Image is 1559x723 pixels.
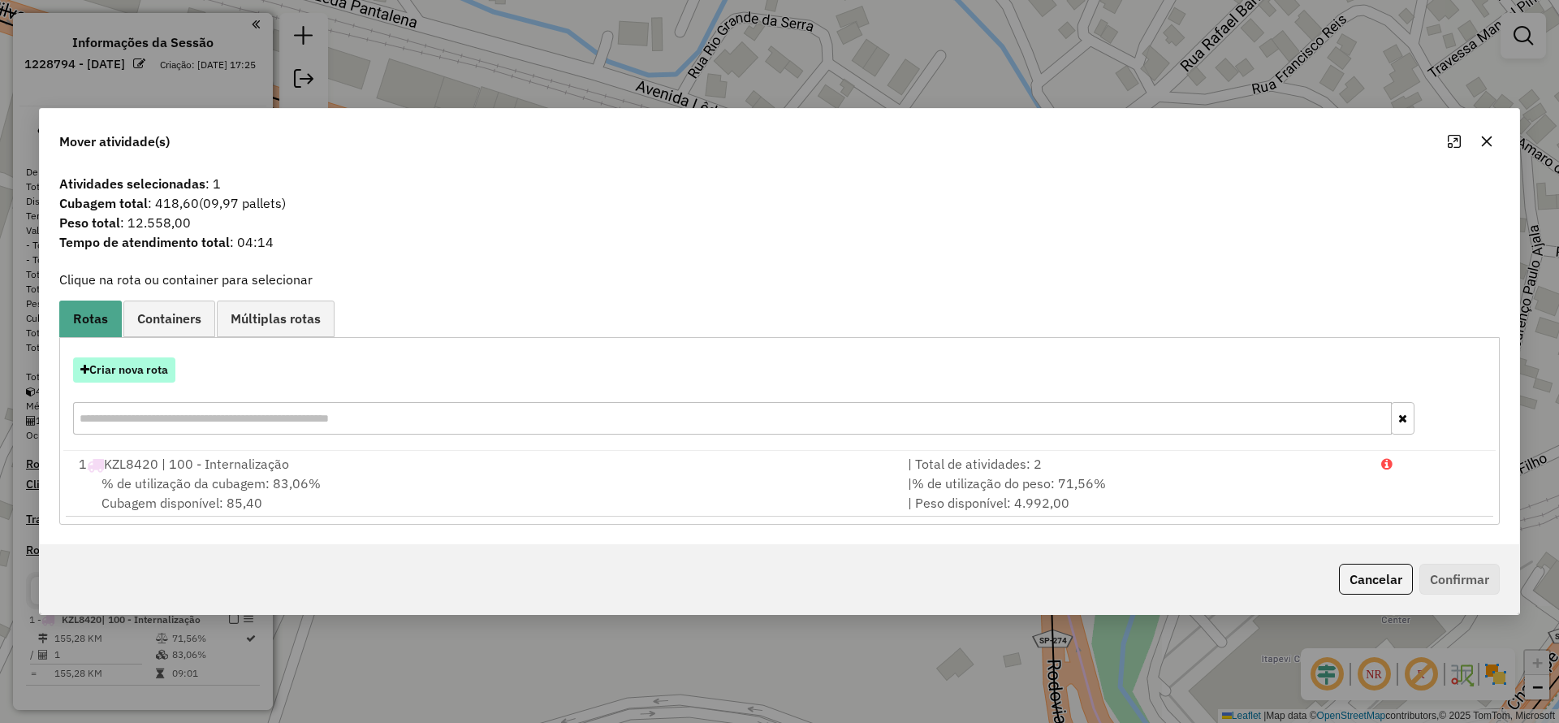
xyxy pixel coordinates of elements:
[50,193,1509,213] span: : 418,60
[199,195,286,211] span: (09,97 pallets)
[1381,457,1393,470] i: Porcentagens após mover as atividades: Cubagem: 166,11% Peso: 143,11%
[59,195,148,211] strong: Cubagem total
[50,174,1509,193] span: : 1
[73,357,175,383] button: Criar nova rota
[137,312,201,325] span: Containers
[231,312,321,325] span: Múltiplas rotas
[59,175,205,192] strong: Atividades selecionadas
[898,454,1371,474] div: | Total de atividades: 2
[101,475,321,491] span: % de utilização da cubagem: 83,06%
[1339,564,1413,595] button: Cancelar
[59,214,120,231] strong: Peso total
[69,454,898,474] div: 1 KZL8420 | 100 - Internalização
[50,232,1509,252] span: : 04:14
[59,270,313,289] label: Clique na rota ou container para selecionar
[59,234,230,250] strong: Tempo de atendimento total
[1441,128,1467,154] button: Maximize
[50,213,1509,232] span: : 12.558,00
[898,474,1371,513] div: | | Peso disponível: 4.992,00
[69,474,898,513] div: Cubagem disponível: 85,40
[73,312,108,325] span: Rotas
[912,475,1106,491] span: % de utilização do peso: 71,56%
[59,132,170,151] span: Mover atividade(s)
